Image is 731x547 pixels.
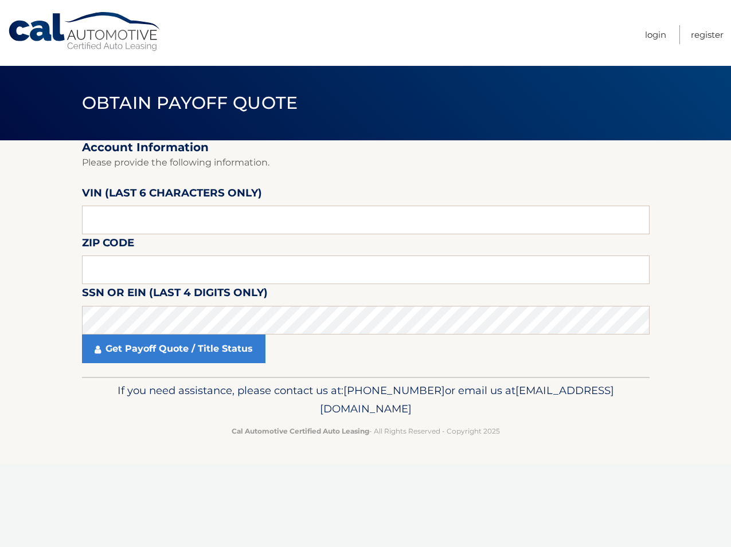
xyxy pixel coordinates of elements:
[82,234,134,255] label: Zip Code
[82,284,268,305] label: SSN or EIN (last 4 digits only)
[82,92,298,113] span: Obtain Payoff Quote
[343,384,445,397] span: [PHONE_NUMBER]
[82,155,650,171] p: Please provide the following information.
[645,25,666,44] a: Login
[89,425,642,437] p: - All Rights Reserved - Copyright 2025
[82,184,262,206] label: VIN (last 6 characters only)
[7,11,162,52] a: Cal Automotive
[691,25,724,44] a: Register
[82,335,265,363] a: Get Payoff Quote / Title Status
[89,381,642,418] p: If you need assistance, please contact us at: or email us at
[82,140,650,155] h2: Account Information
[232,427,369,435] strong: Cal Automotive Certified Auto Leasing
